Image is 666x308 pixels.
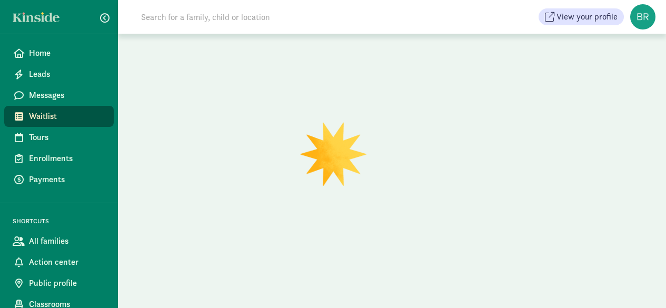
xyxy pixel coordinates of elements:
[29,89,105,102] span: Messages
[4,64,114,85] a: Leads
[29,131,105,144] span: Tours
[29,47,105,59] span: Home
[4,252,114,273] a: Action center
[29,110,105,123] span: Waitlist
[4,106,114,127] a: Waitlist
[539,8,624,25] button: View your profile
[4,85,114,106] a: Messages
[29,173,105,186] span: Payments
[4,43,114,64] a: Home
[4,169,114,190] a: Payments
[135,6,430,27] input: Search for a family, child or location
[29,256,105,269] span: Action center
[613,257,666,308] iframe: Chat Widget
[29,277,105,290] span: Public profile
[4,127,114,148] a: Tours
[4,148,114,169] a: Enrollments
[29,235,105,247] span: All families
[556,11,618,23] span: View your profile
[29,152,105,165] span: Enrollments
[4,273,114,294] a: Public profile
[4,231,114,252] a: All families
[29,68,105,81] span: Leads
